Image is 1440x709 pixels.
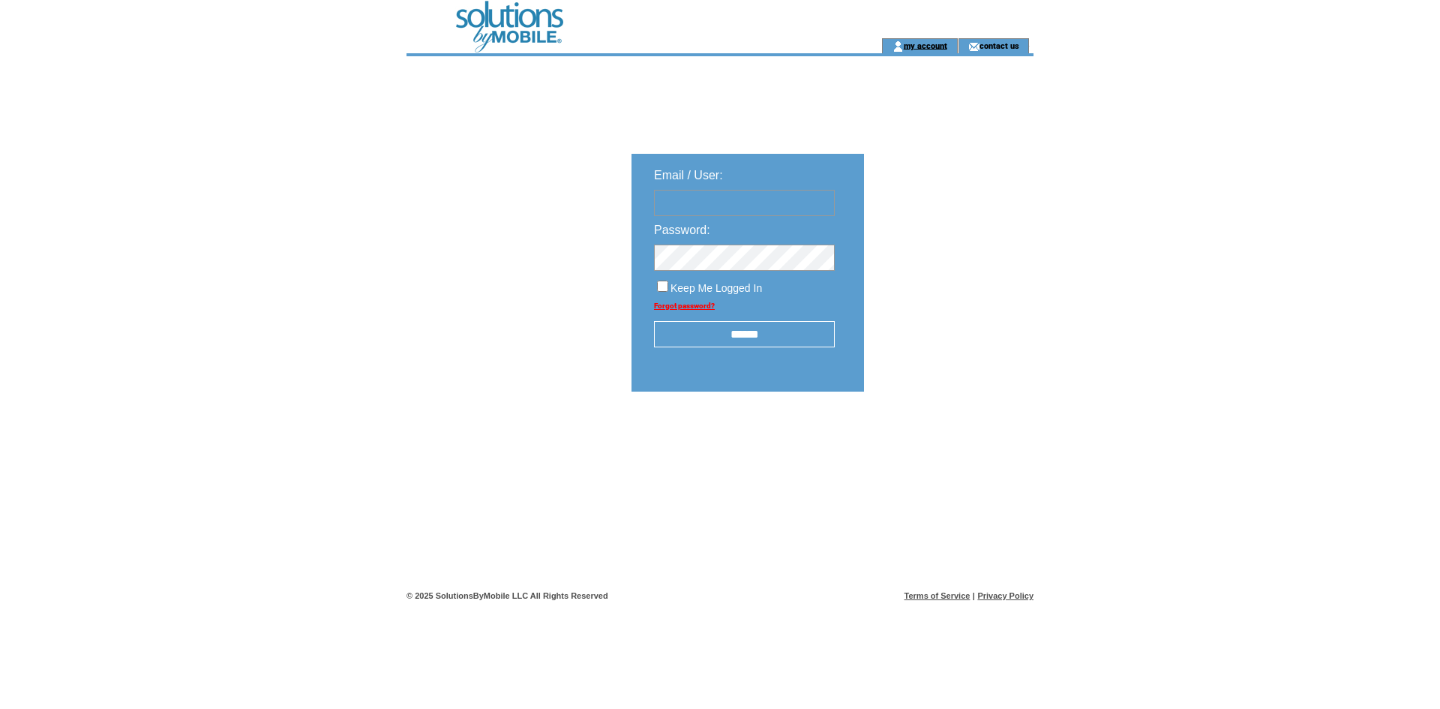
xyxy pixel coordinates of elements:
[979,41,1019,50] a: contact us
[892,41,904,53] img: account_icon.gif
[904,41,947,50] a: my account
[973,591,975,600] span: |
[654,302,715,310] a: Forgot password?
[968,41,979,53] img: contact_us_icon.gif
[670,282,762,294] span: Keep Me Logged In
[907,429,982,448] img: transparent.png
[654,169,723,182] span: Email / User:
[654,224,710,236] span: Password:
[904,591,970,600] a: Terms of Service
[406,591,608,600] span: © 2025 SolutionsByMobile LLC All Rights Reserved
[977,591,1033,600] a: Privacy Policy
